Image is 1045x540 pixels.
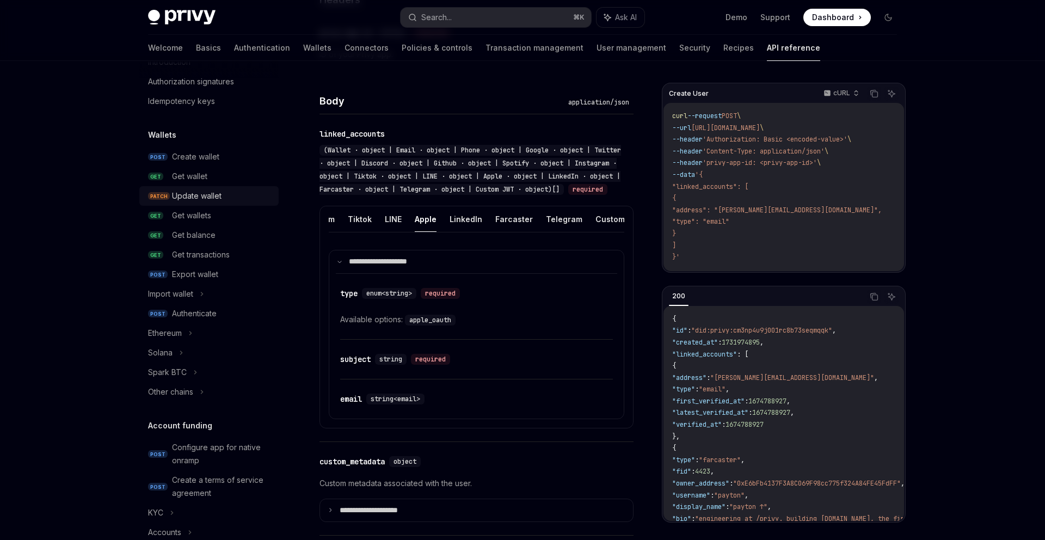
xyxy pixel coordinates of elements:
[148,10,216,25] img: dark logo
[139,304,279,323] a: POSTAuthenticate
[139,225,279,245] a: GETGet balance
[672,326,687,335] span: "id"
[748,397,786,406] span: 1674788927
[172,229,216,242] div: Get balance
[172,248,230,261] div: Get transactions
[687,112,722,120] span: --request
[880,9,897,26] button: Toggle dark mode
[485,35,583,61] a: Transaction management
[833,89,850,97] p: cURL
[832,326,836,335] span: ,
[672,502,726,511] span: "display_name"
[139,147,279,167] a: POSTCreate wallet
[148,419,212,432] h5: Account funding
[148,450,168,458] span: POST
[139,72,279,91] a: Authorization signatures
[722,338,760,347] span: 1731974895
[172,209,211,222] div: Get wallets
[148,310,168,318] span: POST
[148,231,163,240] span: GET
[139,470,279,503] a: POSTCreate a terms of service agreement
[172,474,272,500] div: Create a terms of service agreement
[817,84,864,103] button: cURL
[148,212,163,220] span: GET
[148,153,168,161] span: POST
[672,124,691,132] span: --url
[172,441,272,467] div: Configure app for native onramp
[568,184,607,195] div: required
[148,346,173,359] div: Solana
[726,385,729,394] span: ,
[710,373,874,382] span: "[PERSON_NAME][EMAIL_ADDRESS][DOMAIN_NAME]"
[729,502,767,511] span: "payton ↑"
[901,479,905,488] span: ,
[695,467,710,476] span: 4423
[379,355,402,364] span: string
[672,479,729,488] span: "owner_address"
[450,206,482,232] button: LinkedIn
[672,397,745,406] span: "first_verified_at"
[672,420,722,429] span: "verified_at"
[726,502,729,511] span: :
[703,135,847,144] span: 'Authorization: Basic <encoded-value>'
[672,350,737,359] span: "linked_accounts"
[148,251,163,259] span: GET
[790,408,794,417] span: ,
[340,313,613,326] div: Available options:
[760,124,764,132] span: \
[691,514,695,523] span: :
[148,192,170,200] span: PATCH
[564,97,634,108] div: application/json
[319,456,385,467] div: custom_metadata
[573,13,585,22] span: ⌘ K
[812,12,854,23] span: Dashboard
[303,35,331,61] a: Wallets
[737,112,741,120] span: \
[319,128,385,139] div: linked_accounts
[726,12,747,23] a: Demo
[148,128,176,142] h5: Wallets
[867,87,881,101] button: Copy the contents from the code block
[691,124,760,132] span: [URL][DOMAIN_NAME]
[884,87,899,101] button: Ask AI
[148,95,215,108] div: Idempotency keys
[672,315,676,323] span: {
[884,290,899,304] button: Ask AI
[691,326,832,335] span: "did:privy:cm3np4u9j001rc8b73seqmqqk"
[148,35,183,61] a: Welcome
[148,483,168,491] span: POST
[748,408,752,417] span: :
[139,206,279,225] a: GETGet wallets
[752,408,790,417] span: 1674788927
[148,366,187,379] div: Spark BTC
[148,385,193,398] div: Other chains
[737,350,748,359] span: : [
[710,467,714,476] span: ,
[672,253,680,261] span: }'
[718,338,722,347] span: :
[672,206,882,214] span: "address": "[PERSON_NAME][EMAIL_ADDRESS][DOMAIN_NAME]",
[345,35,389,61] a: Connectors
[803,9,871,26] a: Dashboard
[695,456,699,464] span: :
[672,217,729,226] span: "type": "email"
[672,170,695,179] span: --data
[672,241,676,250] span: ]
[847,135,851,144] span: \
[699,456,741,464] span: "farcaster"
[148,173,163,181] span: GET
[196,35,221,61] a: Basics
[672,467,691,476] span: "fid"
[672,491,710,500] span: "username"
[825,147,828,156] span: \
[687,326,691,335] span: :
[139,91,279,111] a: Idempotency keys
[421,11,452,24] div: Search...
[234,35,290,61] a: Authentication
[148,506,163,519] div: KYC
[319,94,564,108] h4: Body
[394,457,416,466] span: object
[760,338,764,347] span: ,
[319,477,634,490] p: Custom metadata associated with the user.
[405,315,456,326] code: apple_oauth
